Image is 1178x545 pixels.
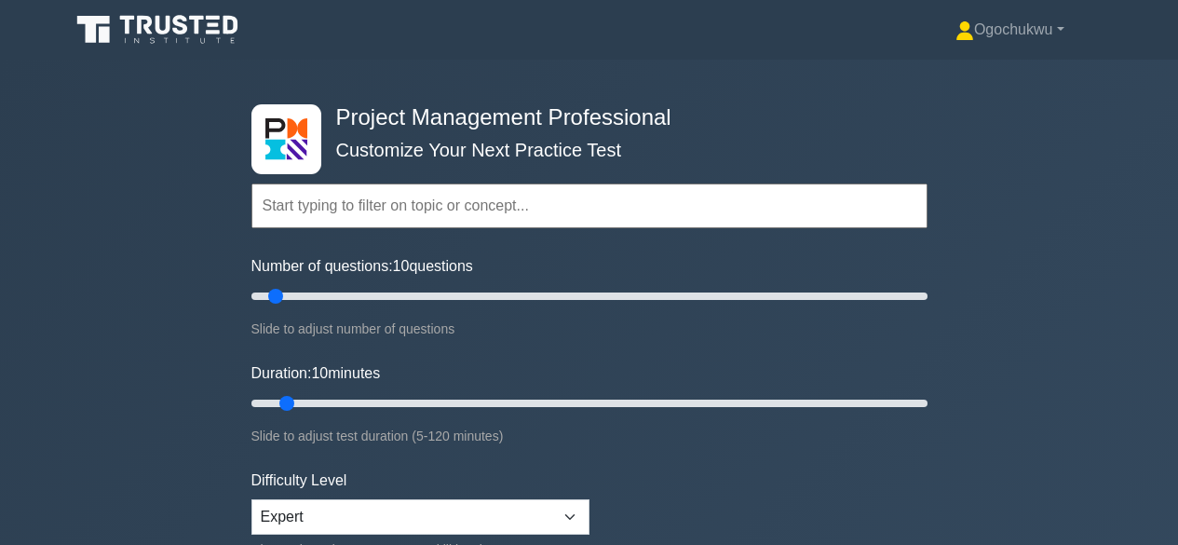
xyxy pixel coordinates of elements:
input: Start typing to filter on topic or concept... [251,184,928,228]
label: Number of questions: questions [251,255,473,278]
span: 10 [311,365,328,381]
h4: Project Management Professional [329,104,836,131]
label: Duration: minutes [251,362,381,385]
label: Difficulty Level [251,470,347,492]
div: Slide to adjust test duration (5-120 minutes) [251,425,928,447]
span: 10 [393,258,410,274]
div: Slide to adjust number of questions [251,318,928,340]
a: Ogochukwu [911,11,1109,48]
